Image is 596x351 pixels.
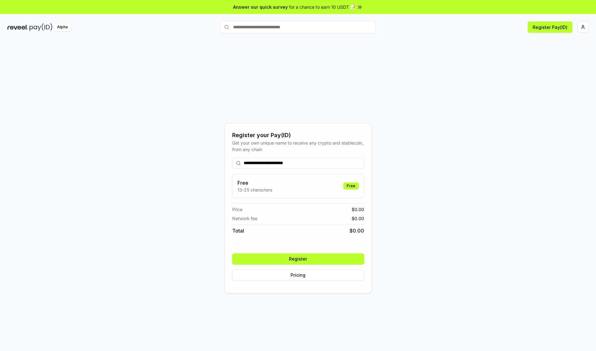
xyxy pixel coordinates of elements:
[29,23,52,31] img: pay_id
[232,253,364,265] button: Register
[352,206,364,213] span: $ 0.00
[352,215,364,222] span: $ 0.00
[232,140,364,153] div: Get your own unique name to receive any crypto and stablecoin, from any chain
[232,131,364,140] div: Register your Pay(ID)
[232,206,242,213] span: Price
[232,227,244,234] span: Total
[343,182,359,189] div: Free
[54,23,71,31] div: Alpha
[237,187,272,193] p: 13-25 characters
[232,215,257,222] span: Network fee
[350,227,364,234] span: $ 0.00
[233,4,288,10] span: Answer our quick survey
[289,4,355,10] span: for a chance to earn 10 USDT 📝
[232,270,364,281] button: Pricing
[237,179,272,187] h3: Free
[528,21,572,33] button: Register Pay(ID)
[7,23,28,31] img: reveel_dark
